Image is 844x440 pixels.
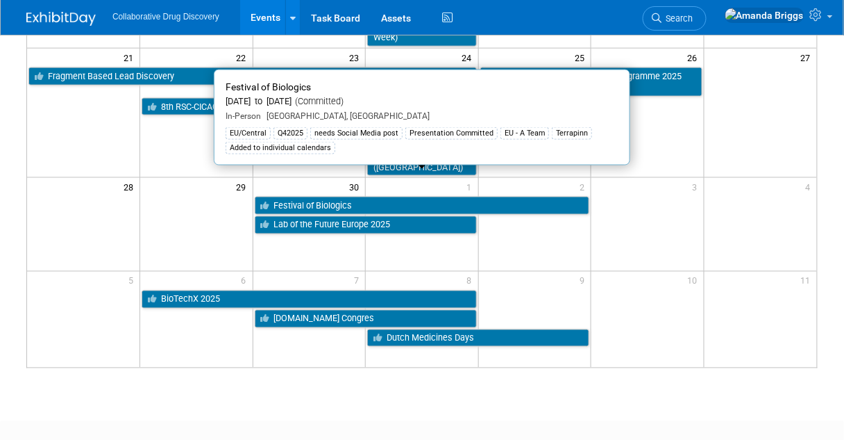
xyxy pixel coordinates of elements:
[310,127,403,140] div: needs Social Media post
[578,272,591,289] span: 9
[255,310,477,328] a: [DOMAIN_NAME] Congres
[235,49,253,66] span: 22
[348,178,365,195] span: 30
[122,49,140,66] span: 21
[643,6,707,31] a: Search
[686,49,704,66] span: 26
[226,111,261,121] span: In-Person
[466,178,478,195] span: 1
[800,272,817,289] span: 11
[500,127,549,140] div: EU - A Team
[661,13,693,24] span: Search
[28,67,477,85] a: Fragment Based Lead Discovery
[800,49,817,66] span: 27
[226,81,311,92] span: Festival of Biologics
[240,272,253,289] span: 6
[142,291,477,309] a: BioTechX 2025
[26,12,96,26] img: ExhibitDay
[367,329,589,348] a: Dutch Medicines Days
[691,178,704,195] span: 3
[353,272,365,289] span: 7
[255,216,477,234] a: Lab of the Future Europe 2025
[725,8,804,23] img: Amanda Briggs
[552,127,592,140] div: Terrapinn
[226,127,271,140] div: EU/Central
[261,111,430,121] span: [GEOGRAPHIC_DATA], [GEOGRAPHIC_DATA]
[804,178,817,195] span: 4
[122,178,140,195] span: 28
[573,49,591,66] span: 25
[348,49,365,66] span: 23
[226,142,335,154] div: Added to individual calendars
[235,178,253,195] span: 29
[292,96,344,106] span: (Committed)
[405,127,498,140] div: Presentation Committed
[461,49,478,66] span: 24
[273,127,307,140] div: Q42025
[466,272,478,289] span: 8
[686,272,704,289] span: 10
[226,96,618,108] div: [DATE] to [DATE]
[578,178,591,195] span: 2
[142,98,477,116] a: 8th RSC-CICAG/RSC-BMCS in Artificial Intelligence in Chemistry
[127,272,140,289] span: 5
[255,197,590,215] a: Festival of Biologics
[112,12,219,22] span: Collaborative Drug Discovery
